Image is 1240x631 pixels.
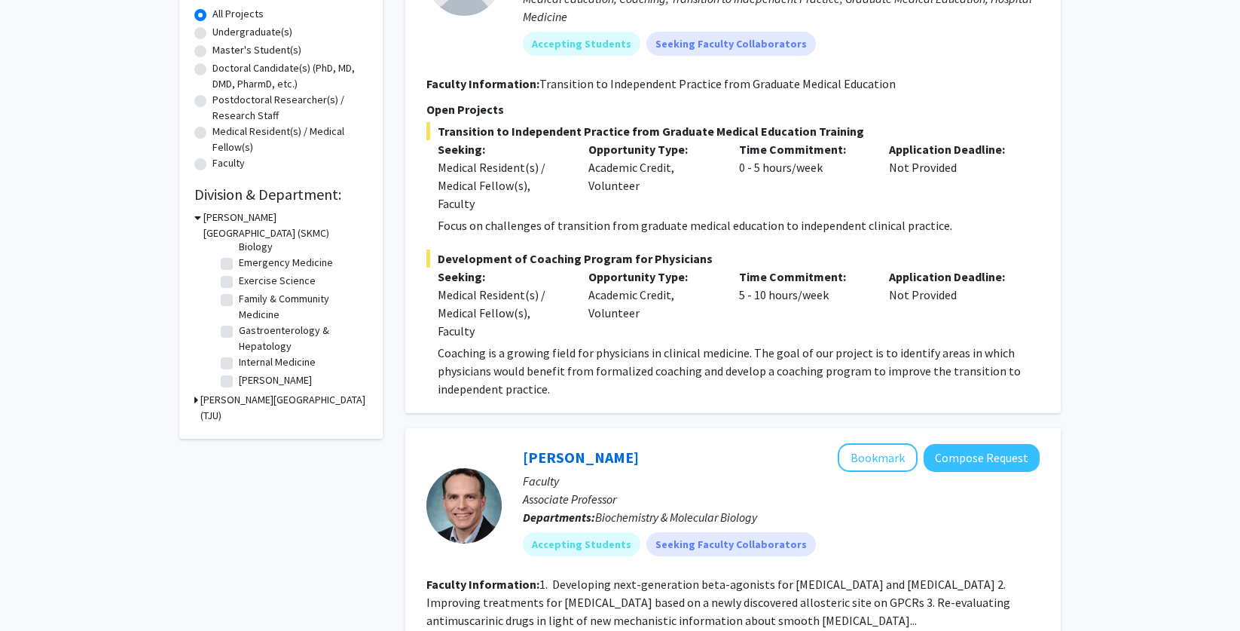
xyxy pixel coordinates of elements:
p: Opportunity Type: [588,140,716,158]
label: Doctoral Candidate(s) (PhD, MD, DMD, PharmD, etc.) [212,60,368,92]
p: Time Commitment: [739,140,867,158]
p: Time Commitment: [739,268,867,286]
b: Faculty Information: [426,577,539,592]
div: 5 - 10 hours/week [728,268,878,340]
iframe: Chat [11,563,64,620]
label: [PERSON_NAME] Rehabilitation Research Institute [239,372,364,420]
div: Academic Credit, Volunteer [577,140,728,213]
label: Gastroenterology & Hepatology [239,323,364,354]
h3: [PERSON_NAME][GEOGRAPHIC_DATA] (SKMC) [203,210,368,241]
label: Emergency Medicine [239,255,333,271]
div: Academic Credit, Volunteer [577,268,728,340]
label: Exercise Science [239,273,316,289]
p: Focus on challenges of transition from graduate medical education to independent clinical practice. [438,216,1040,234]
p: Opportunity Type: [588,268,716,286]
b: Faculty Information: [426,76,539,91]
div: Not Provided [878,140,1028,213]
label: Internal Medicine [239,354,316,370]
span: Biochemistry & Molecular Biology [595,510,757,525]
fg-read-more: Transition to Independent Practice from Graduate Medical Education [539,76,896,91]
label: All Projects [212,6,264,22]
mat-chip: Accepting Students [523,32,640,56]
p: Application Deadline: [889,268,1017,286]
p: Associate Professor [523,490,1040,508]
mat-chip: Seeking Faculty Collaborators [646,532,816,556]
mat-chip: Seeking Faculty Collaborators [646,32,816,56]
div: Medical Resident(s) / Medical Fellow(s), Faculty [438,158,566,213]
span: Development of Coaching Program for Physicians [426,250,1040,268]
label: Master's Student(s) [212,42,301,58]
button: Add Charles Scott to Bookmarks [838,443,918,472]
p: Faculty [523,472,1040,490]
label: Family & Community Medicine [239,291,364,323]
p: Seeking: [438,140,566,158]
h2: Division & Department: [194,185,368,204]
p: Application Deadline: [889,140,1017,158]
p: Coaching is a growing field for physicians in clinical medicine. The goal of our project is to id... [438,344,1040,398]
label: Undergraduate(s) [212,24,292,40]
div: Medical Resident(s) / Medical Fellow(s), Faculty [438,286,566,340]
button: Compose Request to Charles Scott [924,444,1040,472]
label: Medical Resident(s) / Medical Fellow(s) [212,124,368,155]
a: [PERSON_NAME] [523,448,639,467]
b: Departments: [523,510,595,525]
p: Seeking: [438,268,566,286]
label: Postdoctoral Researcher(s) / Research Staff [212,92,368,124]
div: 0 - 5 hours/week [728,140,878,213]
mat-chip: Accepting Students [523,532,640,556]
h3: [PERSON_NAME][GEOGRAPHIC_DATA] (TJU) [200,392,368,424]
div: Not Provided [878,268,1028,340]
fg-read-more: 1. Developing next-generation beta-agonists for [MEDICAL_DATA] and [MEDICAL_DATA] 2. Improving tr... [426,577,1010,628]
label: Faculty [212,155,245,171]
p: Open Projects [426,100,1040,118]
span: Transition to Independent Practice from Graduate Medical Education Training [426,122,1040,140]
